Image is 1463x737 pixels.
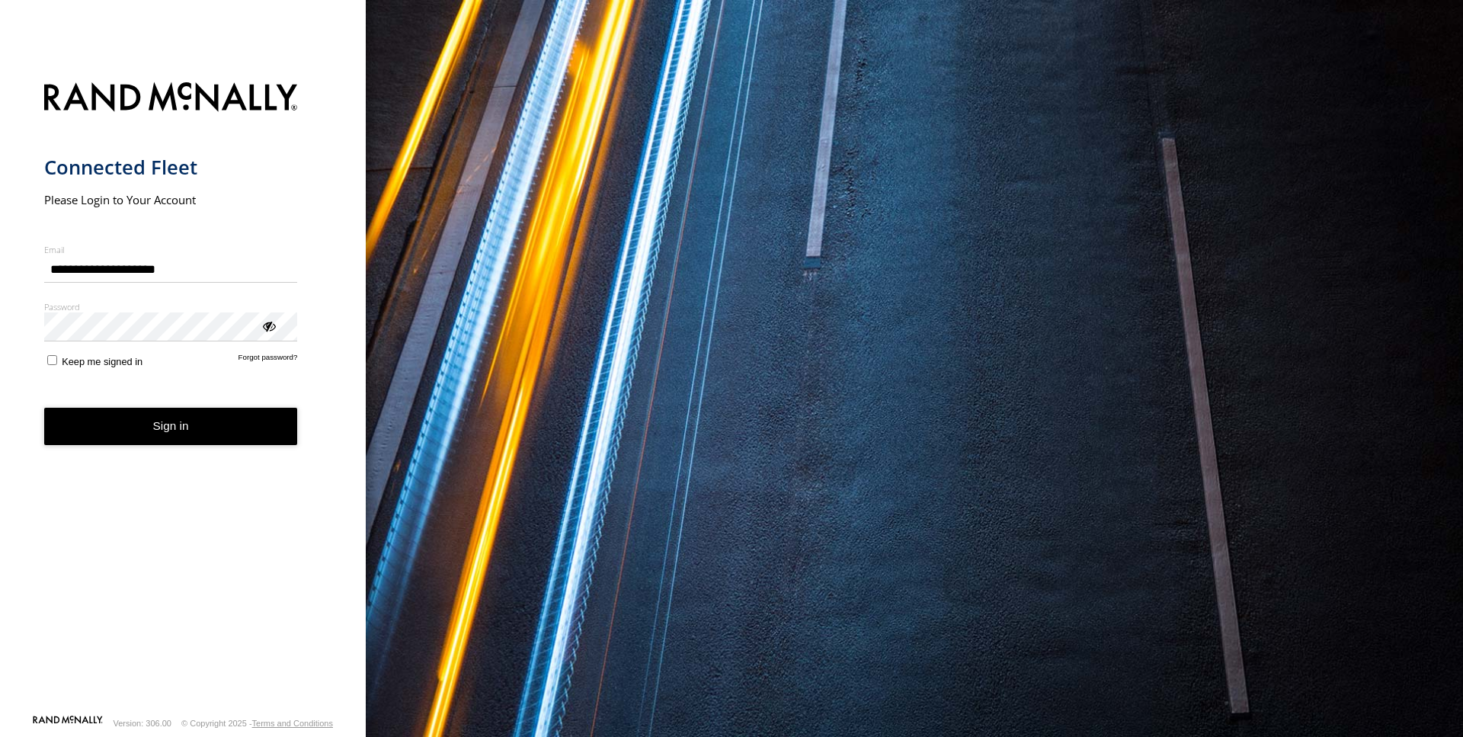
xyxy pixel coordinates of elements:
img: Rand McNally [44,79,298,118]
label: Password [44,301,298,312]
div: ViewPassword [261,318,276,333]
a: Forgot password? [238,353,298,367]
a: Visit our Website [33,716,103,731]
a: Terms and Conditions [252,719,333,728]
h2: Please Login to Your Account [44,192,298,207]
label: Email [44,244,298,255]
button: Sign in [44,408,298,445]
span: Keep me signed in [62,356,142,367]
div: © Copyright 2025 - [181,719,333,728]
h1: Connected Fleet [44,155,298,180]
div: Version: 306.00 [114,719,171,728]
input: Keep me signed in [47,355,57,365]
form: main [44,73,322,714]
